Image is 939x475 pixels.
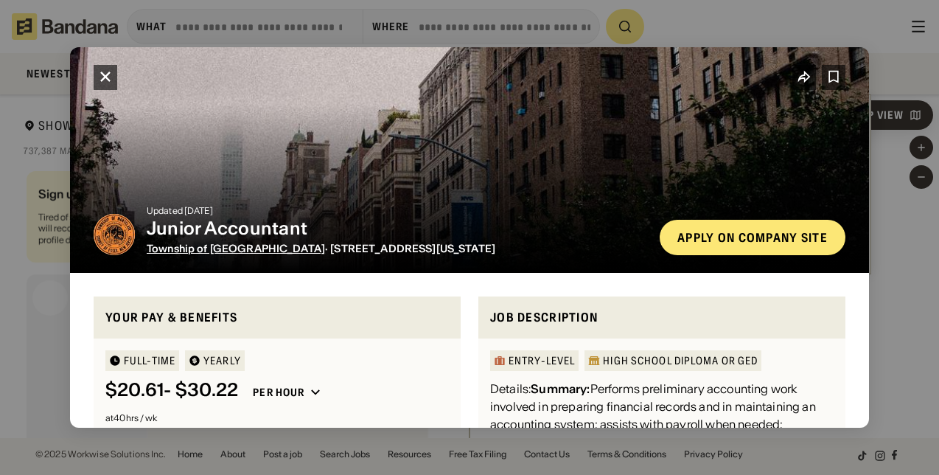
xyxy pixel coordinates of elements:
[147,242,325,255] a: Township of [GEOGRAPHIC_DATA]
[105,308,449,327] div: Your pay & benefits
[105,414,449,423] div: at 40 hrs / wk
[147,207,648,215] div: Updated [DATE]
[94,214,135,255] img: Township of Montclair logo
[105,380,238,401] div: $ 20.61 - $30.22
[677,232,828,243] div: Apply on company site
[490,308,834,327] div: Job Description
[531,381,590,396] div: Summary:
[253,386,304,399] div: Per hour
[124,356,175,366] div: Full-time
[147,218,648,240] div: Junior Accountant
[203,356,241,366] div: YEARLY
[147,243,648,255] div: · [STREET_ADDRESS][US_STATE]
[509,356,575,366] div: Entry-Level
[603,356,758,366] div: High School Diploma or GED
